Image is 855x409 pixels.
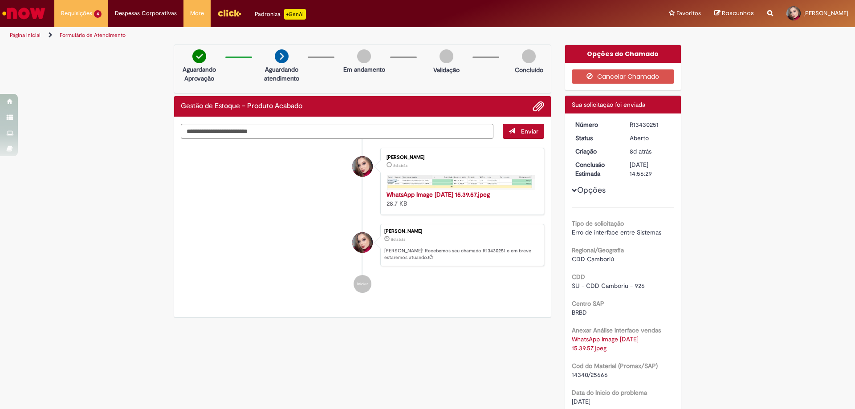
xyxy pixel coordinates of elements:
img: click_logo_yellow_360x200.png [217,6,241,20]
h2: Gestão de Estoque – Produto Acabado Histórico de tíquete [181,102,302,110]
span: 4 [94,10,102,18]
span: [DATE] [572,397,590,405]
button: Cancelar Chamado [572,69,675,84]
span: Enviar [521,127,538,135]
span: 8d atrás [391,237,405,242]
b: Tipo de solicitação [572,219,624,227]
time: 19/08/2025 17:56:26 [630,147,651,155]
span: 8d atrás [393,163,407,168]
button: Enviar [503,124,544,139]
div: 28.7 KB [387,190,535,208]
img: img-circle-grey.png [440,49,453,63]
span: SU - CDD Camboriu - 926 [572,282,645,290]
dt: Número [569,120,623,129]
time: 19/08/2025 17:56:26 [391,237,405,242]
span: More [190,9,204,18]
span: Despesas Corporativas [115,9,177,18]
img: img-circle-grey.png [522,49,536,63]
li: Luiza Dos Santos Dexheimer [181,224,544,267]
dt: Status [569,134,623,142]
img: ServiceNow [1,4,47,22]
img: check-circle-green.png [192,49,206,63]
img: arrow-next.png [275,49,289,63]
dt: Conclusão Estimada [569,160,623,178]
div: Luiza Dos Santos Dexheimer [352,232,373,253]
p: Em andamento [343,65,385,74]
button: Adicionar anexos [533,101,544,112]
b: Centro SAP [572,300,604,308]
span: Erro de interface entre Sistemas [572,228,661,236]
div: Padroniza [255,9,306,20]
span: Requisições [61,9,92,18]
div: Opções do Chamado [565,45,681,63]
span: CDD Camboriú [572,255,614,263]
span: Rascunhos [722,9,754,17]
span: 14340/25666 [572,371,608,379]
a: Formulário de Atendimento [60,32,126,39]
a: Download de WhatsApp Image 2025-08-19 at 15.39.57.jpeg [572,335,640,352]
p: Aguardando atendimento [260,65,303,83]
div: R13430251 [630,120,671,129]
a: Página inicial [10,32,41,39]
p: [PERSON_NAME]! Recebemos seu chamado R13430251 e em breve estaremos atuando. [384,247,539,261]
p: +GenAi [284,9,306,20]
span: BRBD [572,308,587,316]
div: 19/08/2025 17:56:26 [630,147,671,156]
div: [PERSON_NAME] [384,229,539,234]
ul: Histórico de tíquete [181,139,544,302]
div: [PERSON_NAME] [387,155,535,160]
p: Validação [433,65,460,74]
span: Sua solicitação foi enviada [572,101,645,109]
span: [PERSON_NAME] [803,9,848,17]
div: Luiza Dos Santos Dexheimer [352,156,373,177]
img: img-circle-grey.png [357,49,371,63]
b: Cod do Material (Promax/SAP) [572,362,658,370]
a: WhatsApp Image [DATE] 15.39.57.jpeg [387,190,490,198]
div: Aberto [630,134,671,142]
a: Rascunhos [714,9,754,18]
span: Favoritos [676,9,701,18]
time: 19/08/2025 17:50:45 [393,163,407,168]
span: 8d atrás [630,147,651,155]
b: CDD [572,273,585,281]
b: Regional/Geografia [572,246,624,254]
b: Anexar Análise interface vendas [572,326,661,334]
p: Aguardando Aprovação [178,65,221,83]
dt: Criação [569,147,623,156]
div: [DATE] 14:56:29 [630,160,671,178]
p: Concluído [515,65,543,74]
b: Data do Inicio do problema [572,389,647,397]
textarea: Digite sua mensagem aqui... [181,124,493,139]
ul: Trilhas de página [7,27,563,44]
